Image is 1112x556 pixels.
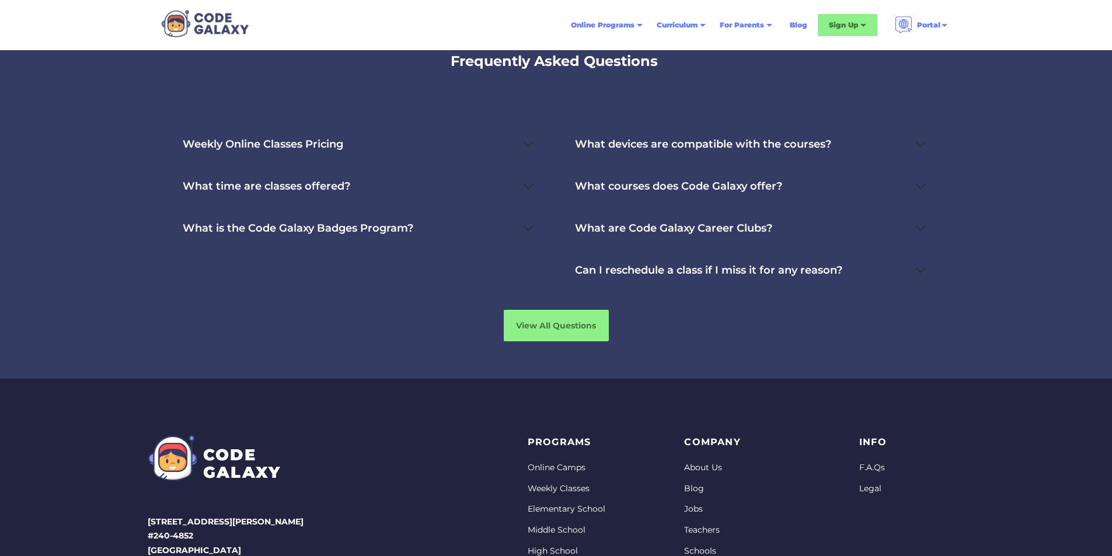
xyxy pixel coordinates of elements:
div: What time are classes offered? [183,180,350,192]
a: Blog [783,15,814,36]
a: Teachers [684,524,780,536]
div: For Parents [720,19,764,31]
div: CODE GALAXY [203,446,281,481]
div: For Parents [713,15,779,36]
div: What is the Code Galaxy Badges Program? [183,222,413,234]
a: Blog [684,483,780,495]
a: Weekly Classes [528,483,605,495]
div: Portal [917,19,940,31]
div: What are Code Galaxy Career Clubs? [575,222,772,234]
a: Legal [859,483,887,495]
div: Sign Up [829,19,858,31]
div: Sign Up [818,14,877,36]
div: Curriculum [657,19,698,31]
p: info [859,435,887,450]
a: F.A.Qs [859,462,887,474]
p: Company [684,435,780,450]
a: CODEGALAXY [148,435,304,481]
a: Online Camps [528,462,605,474]
p: PROGRAMS [528,435,605,450]
a: View All Questions [504,310,609,341]
div: Portal [888,12,956,39]
div: Online Programs [571,19,635,31]
h2: Frequently Asked Questions [451,51,658,72]
div: Can I reschedule a class if I miss it for any reason? [575,264,842,276]
a: Jobs [684,503,780,515]
div: Online Programs [564,15,650,36]
div: Weekly Online Classes Pricing [183,138,343,150]
div: What courses does Code Galaxy offer? [575,180,782,192]
div: Curriculum [650,15,713,36]
a: About Us [684,462,780,474]
a: Middle School [528,524,605,536]
a: Elementary School [528,503,605,515]
div: What devices are compatible with the courses? [575,138,831,150]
